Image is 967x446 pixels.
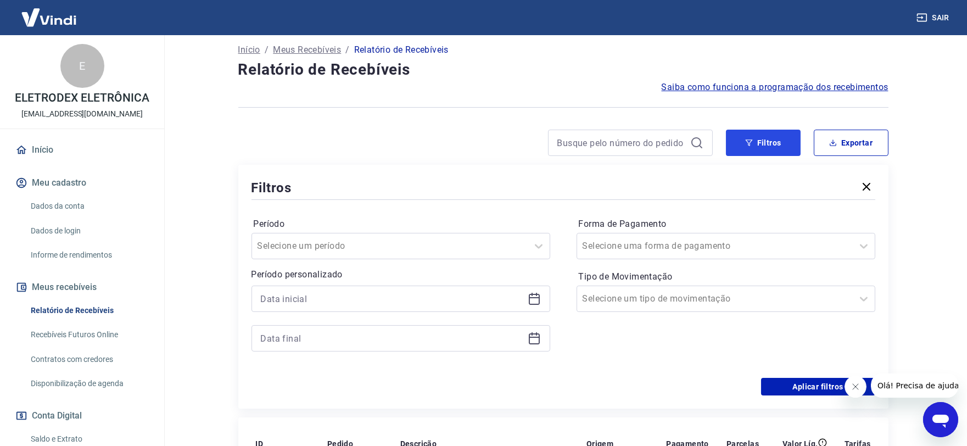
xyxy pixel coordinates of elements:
[814,130,888,156] button: Exportar
[914,8,954,28] button: Sair
[845,376,867,398] iframe: Fechar mensagem
[557,135,686,151] input: Busque pelo número do pedido
[238,43,260,57] a: Início
[579,270,873,283] label: Tipo de Movimentação
[662,81,888,94] a: Saiba como funciona a programação dos recebimentos
[26,324,151,346] a: Recebíveis Futuros Online
[254,218,548,231] label: Período
[345,43,349,57] p: /
[871,373,958,398] iframe: Mensagem da empresa
[26,220,151,242] a: Dados de login
[15,92,149,104] p: ELETRODEX ELETRÔNICA
[761,378,875,395] button: Aplicar filtros
[26,195,151,218] a: Dados da conta
[21,108,143,120] p: [EMAIL_ADDRESS][DOMAIN_NAME]
[13,171,151,195] button: Meu cadastro
[60,44,104,88] div: E
[26,348,151,371] a: Contratos com credores
[251,268,550,281] p: Período personalizado
[13,275,151,299] button: Meus recebíveis
[354,43,449,57] p: Relatório de Recebíveis
[7,8,92,16] span: Olá! Precisa de ajuda?
[265,43,269,57] p: /
[726,130,801,156] button: Filtros
[923,402,958,437] iframe: Botão para abrir a janela de mensagens
[273,43,341,57] a: Meus Recebíveis
[261,291,523,307] input: Data inicial
[26,244,151,266] a: Informe de rendimentos
[238,59,888,81] h4: Relatório de Recebíveis
[13,138,151,162] a: Início
[26,299,151,322] a: Relatório de Recebíveis
[579,218,873,231] label: Forma de Pagamento
[13,1,85,34] img: Vindi
[261,330,523,347] input: Data final
[26,372,151,395] a: Disponibilização de agenda
[251,179,292,197] h5: Filtros
[13,404,151,428] button: Conta Digital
